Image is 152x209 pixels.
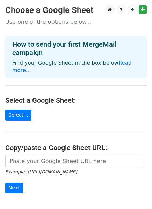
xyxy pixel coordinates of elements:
[5,96,147,104] h4: Select a Google Sheet:
[12,60,132,73] a: Read more...
[12,60,140,74] p: Find your Google Sheet in the box below
[5,155,143,168] input: Paste your Google Sheet URL here
[5,5,147,15] h3: Choose a Google Sheet
[5,183,23,193] input: Next
[5,18,147,25] p: Use one of the options below...
[5,144,147,152] h4: Copy/paste a Google Sheet URL:
[5,110,31,121] a: Select...
[5,169,77,175] small: Example: [URL][DOMAIN_NAME]
[12,40,140,57] h4: How to send your first MergeMail campaign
